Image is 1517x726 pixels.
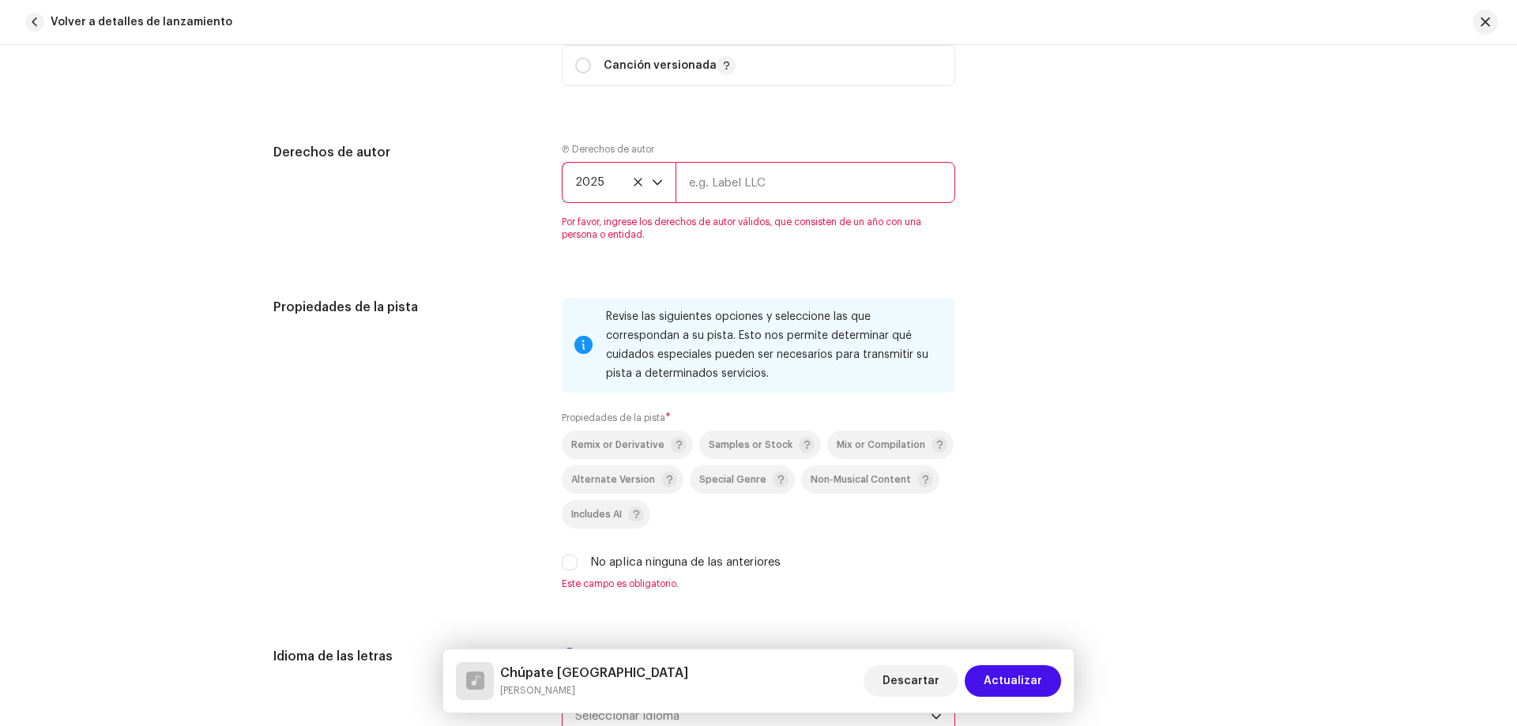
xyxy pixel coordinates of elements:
button: Descartar [864,665,958,697]
div: dropdown trigger [652,163,663,202]
h5: Idioma de las letras [273,647,536,666]
span: Mix or Compilation [837,440,925,450]
h5: Derechos de autor [273,143,536,162]
span: Descartar [883,665,939,697]
input: e.g. Label LLC [676,162,955,203]
label: Propiedades de la pista [562,412,671,424]
span: Este campo es obligatorio. [562,577,955,590]
span: Includes AI [571,510,622,520]
p-togglebutton: Includes AI [562,500,650,529]
span: Special Genre [699,475,766,485]
h5: Chúpate La Plata [500,664,688,683]
p: Canción versionada [604,56,736,75]
p-togglebutton: Samples or Stock [699,431,821,459]
p-togglebutton: Canción versionada [562,45,955,86]
p-togglebutton: Mix or Compilation [827,431,954,459]
span: Alternate Version [571,475,655,485]
span: Non-Musical Content [811,475,911,485]
span: Samples or Stock [709,440,792,450]
label: Ⓟ Derechos de autor [562,143,654,156]
h5: Propiedades de la pista [273,298,536,317]
p-togglebutton: Remix or Derivative [562,431,693,459]
div: Revise las siguientes opciones y seleccione las que correspondan a su pista. Esto nos permite det... [606,307,943,383]
label: No aplica ninguna de las anteriores [590,554,781,571]
p-togglebutton: Non-Musical Content [801,465,939,494]
button: Actualizar [965,665,1061,697]
span: Remix or Derivative [571,440,664,450]
label: Seleccionar idioma [590,647,703,664]
span: 2025 [575,163,652,202]
small: Chúpate La Plata [500,683,688,698]
p-togglebutton: Alternate Version [562,465,683,494]
span: Por favor, ingrese los derechos de autor válidos, que consisten de un año con una persona o entidad. [562,216,955,241]
p-togglebutton: Special Genre [690,465,795,494]
span: Actualizar [984,665,1042,697]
